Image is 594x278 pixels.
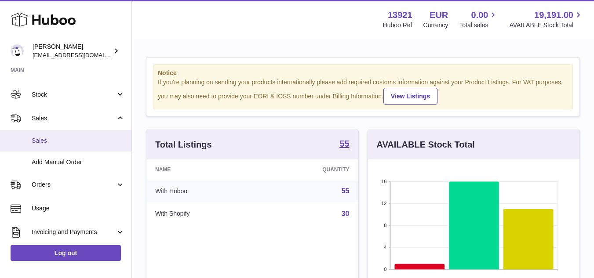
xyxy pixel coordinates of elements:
a: Log out [11,245,121,261]
span: 0.00 [471,9,488,21]
strong: 55 [339,139,349,148]
span: Usage [32,204,125,213]
text: 4 [384,245,386,250]
span: 19,191.00 [534,9,573,21]
span: Invoicing and Payments [32,228,116,236]
text: 0 [384,267,386,272]
div: Huboo Ref [383,21,412,29]
span: Add Manual Order [32,158,125,166]
strong: EUR [430,9,448,21]
h3: Total Listings [155,139,212,151]
text: 12 [381,201,386,206]
h3: AVAILABLE Stock Total [377,139,475,151]
a: 30 [342,210,350,217]
th: Quantity [261,159,358,180]
div: If you're planning on sending your products internationally please add required customs informati... [158,78,568,105]
span: Orders [32,181,116,189]
span: AVAILABLE Stock Total [509,21,583,29]
th: Name [146,159,261,180]
a: 0.00 Total sales [459,9,498,29]
td: With Shopify [146,202,261,225]
a: 19,191.00 AVAILABLE Stock Total [509,9,583,29]
span: Sales [32,114,116,123]
a: 55 [339,139,349,150]
span: Stock [32,90,116,99]
img: internalAdmin-13921@internal.huboo.com [11,44,24,58]
a: View Listings [383,88,437,105]
div: Currency [423,21,448,29]
text: 8 [384,223,386,228]
span: Sales [32,137,125,145]
span: Total sales [459,21,498,29]
strong: Notice [158,69,568,77]
text: 16 [381,179,386,184]
div: [PERSON_NAME] [33,43,112,59]
a: 55 [342,187,350,195]
span: [EMAIL_ADDRESS][DOMAIN_NAME] [33,51,129,58]
strong: 13921 [388,9,412,21]
td: With Huboo [146,180,261,202]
